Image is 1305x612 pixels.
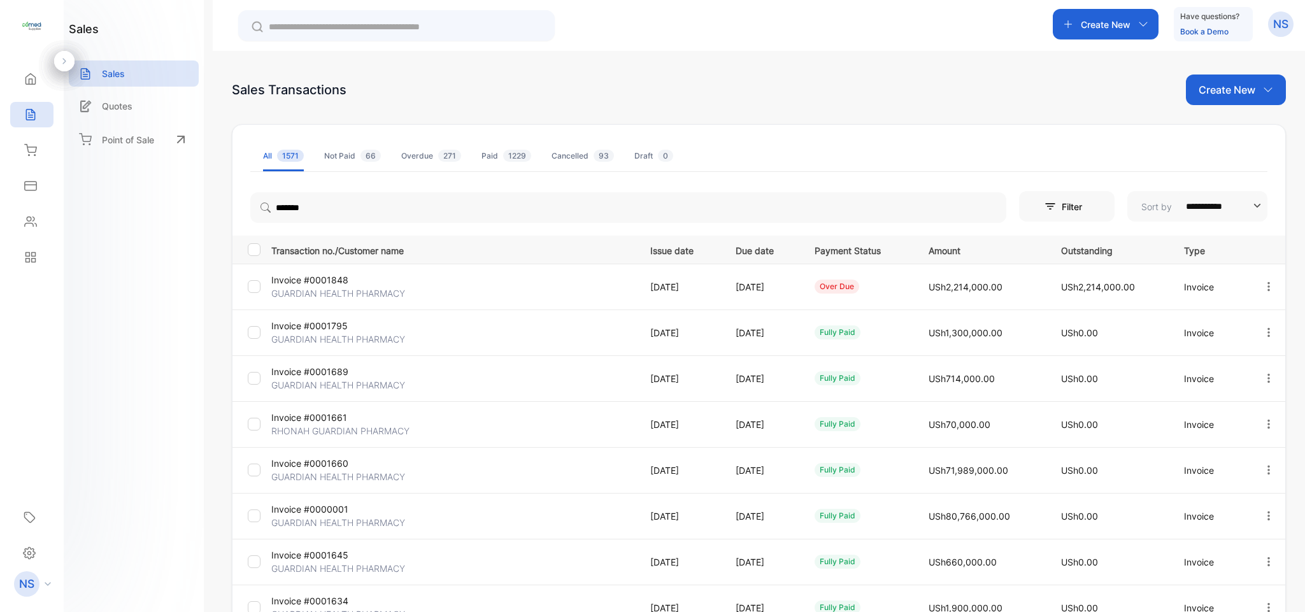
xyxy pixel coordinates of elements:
p: GUARDIAN HEALTH PHARMACY [271,332,405,346]
span: 271 [438,150,461,162]
button: Sort by [1127,191,1267,222]
span: USh0.00 [1061,327,1098,338]
p: [DATE] [736,555,788,569]
a: Book a Demo [1180,27,1229,36]
iframe: LiveChat chat widget [1252,559,1305,612]
span: USh0.00 [1061,557,1098,567]
p: NS [19,576,34,592]
p: Create New [1199,82,1255,97]
button: Create New [1186,75,1286,105]
p: GUARDIAN HEALTH PHARMACY [271,562,405,575]
p: Sort by [1141,200,1172,213]
span: 1571 [277,150,304,162]
div: fully paid [815,463,860,477]
span: USh70,000.00 [929,419,990,430]
p: [DATE] [650,509,710,523]
span: USh71,989,000.00 [929,465,1008,476]
button: NS [1268,9,1294,39]
p: RHONAH GUARDIAN PHARMACY [271,424,410,438]
p: Invoice #0000001 [271,502,392,516]
h1: sales [69,20,99,38]
p: GUARDIAN HEALTH PHARMACY [271,287,405,300]
span: USh0.00 [1061,419,1098,430]
div: Overdue [401,150,461,162]
p: Payment Status [815,241,902,257]
div: over due [815,280,859,294]
p: [DATE] [650,555,710,569]
p: Invoice #0001689 [271,365,392,378]
span: 66 [360,150,381,162]
span: USh0.00 [1061,373,1098,384]
p: [DATE] [650,280,710,294]
p: Invoice [1184,464,1236,477]
p: Invoice #0001634 [271,594,392,608]
p: NS [1273,16,1288,32]
p: Invoice #0001660 [271,457,392,470]
p: Invoice #0001848 [271,273,392,287]
p: Sales [102,67,125,80]
p: Invoice [1184,509,1236,523]
span: USh0.00 [1061,465,1098,476]
span: USh2,214,000.00 [1061,281,1135,292]
p: Invoice [1184,418,1236,431]
p: Transaction no./Customer name [271,241,634,257]
p: Outstanding [1061,241,1158,257]
p: Issue date [650,241,710,257]
span: USh660,000.00 [929,557,997,567]
div: fully paid [815,325,860,339]
a: Point of Sale [69,125,199,153]
span: USh2,214,000.00 [929,281,1002,292]
p: Invoice [1184,280,1236,294]
button: Create New [1053,9,1159,39]
div: fully paid [815,555,860,569]
div: Draft [634,150,673,162]
div: fully paid [815,417,860,431]
p: Point of Sale [102,133,154,146]
div: Cancelled [552,150,614,162]
p: Invoice [1184,372,1236,385]
p: [DATE] [650,326,710,339]
a: Quotes [69,93,199,119]
p: [DATE] [650,464,710,477]
p: Type [1184,241,1236,257]
span: USh0.00 [1061,511,1098,522]
a: Sales [69,60,199,87]
span: 93 [594,150,614,162]
img: logo [22,17,41,36]
p: [DATE] [736,280,788,294]
p: Invoice #0001645 [271,548,392,562]
p: [DATE] [736,372,788,385]
div: fully paid [815,509,860,523]
p: [DATE] [650,372,710,385]
p: [DATE] [736,418,788,431]
span: USh80,766,000.00 [929,511,1010,522]
p: [DATE] [736,509,788,523]
span: 1229 [503,150,531,162]
span: 0 [658,150,673,162]
p: GUARDIAN HEALTH PHARMACY [271,378,405,392]
p: Invoice [1184,326,1236,339]
p: Amount [929,241,1035,257]
div: Not Paid [324,150,381,162]
div: Paid [481,150,531,162]
span: USh1,300,000.00 [929,327,1002,338]
p: Create New [1081,18,1130,31]
p: [DATE] [736,326,788,339]
span: USh714,000.00 [929,373,995,384]
p: Due date [736,241,788,257]
p: Invoice #0001661 [271,411,392,424]
p: GUARDIAN HEALTH PHARMACY [271,470,405,483]
p: [DATE] [736,464,788,477]
div: All [263,150,304,162]
div: Sales Transactions [232,80,346,99]
p: Invoice [1184,555,1236,569]
div: fully paid [815,371,860,385]
p: [DATE] [650,418,710,431]
p: GUARDIAN HEALTH PHARMACY [271,516,405,529]
p: Have questions? [1180,10,1239,23]
p: Invoice #0001795 [271,319,392,332]
p: Quotes [102,99,132,113]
